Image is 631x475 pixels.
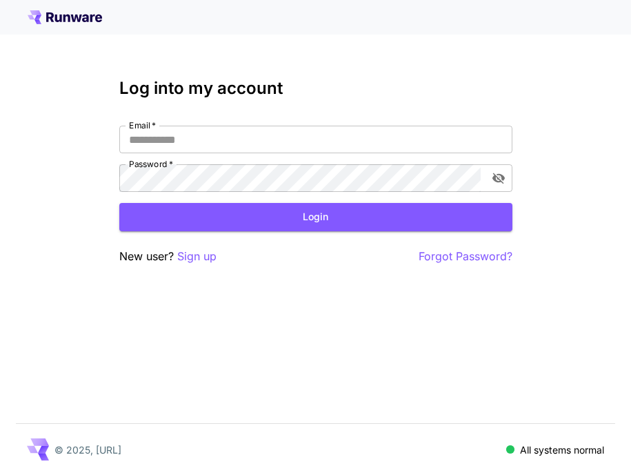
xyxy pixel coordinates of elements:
[419,248,512,265] button: Forgot Password?
[54,443,121,457] p: © 2025, [URL]
[486,166,511,191] button: toggle password visibility
[119,203,512,231] button: Login
[119,79,512,98] h3: Log into my account
[129,119,156,131] label: Email
[119,248,217,265] p: New user?
[129,158,173,170] label: Password
[520,443,604,457] p: All systems normal
[177,248,217,265] button: Sign up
